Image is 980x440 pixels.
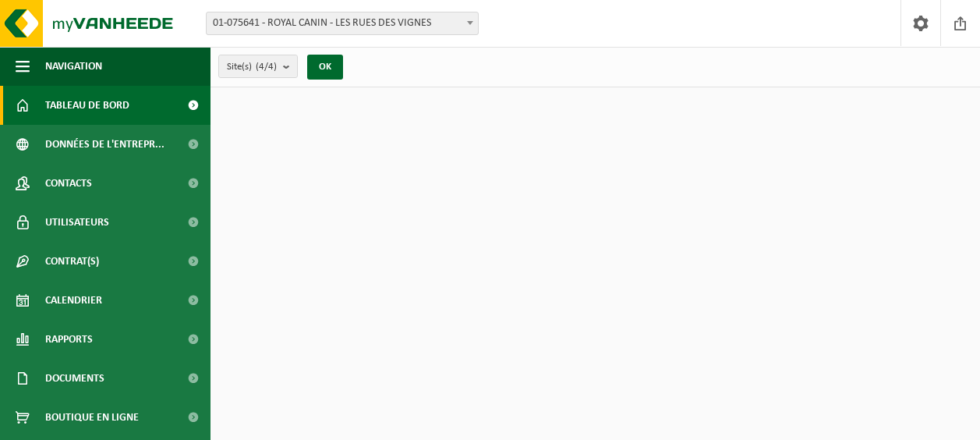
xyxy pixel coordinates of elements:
[45,320,93,359] span: Rapports
[206,12,479,35] span: 01-075641 - ROYAL CANIN - LES RUES DES VIGNES
[218,55,298,78] button: Site(s)(4/4)
[45,242,99,281] span: Contrat(s)
[45,164,92,203] span: Contacts
[207,12,478,34] span: 01-075641 - ROYAL CANIN - LES RUES DES VIGNES
[256,62,277,72] count: (4/4)
[45,203,109,242] span: Utilisateurs
[45,398,139,437] span: Boutique en ligne
[45,86,129,125] span: Tableau de bord
[227,55,277,79] span: Site(s)
[307,55,343,80] button: OK
[45,281,102,320] span: Calendrier
[45,359,104,398] span: Documents
[45,125,165,164] span: Données de l'entrepr...
[45,47,102,86] span: Navigation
